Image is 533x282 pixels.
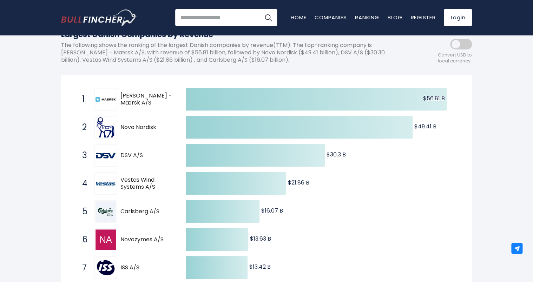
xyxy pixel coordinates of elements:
a: Companies [315,14,347,21]
span: 4 [79,177,86,189]
span: [PERSON_NAME] - Mærsk A/S [120,92,173,107]
span: 6 [79,234,86,246]
text: $49.41 B [414,122,436,130]
text: $16.07 B [261,207,283,215]
span: Vestas Wind Systems A/S [120,176,173,191]
span: Convert USD to local currency [438,52,472,64]
img: DSV A/S [96,153,116,159]
text: $21.86 B [288,179,309,187]
span: DSV A/S [120,152,173,159]
span: Novo Nordisk [120,124,173,131]
a: Register [410,14,435,21]
img: ISS A/S [96,257,116,278]
p: The following shows the ranking of the largest Danish companies by revenue(TTM). The top-ranking ... [61,42,409,63]
span: 1 [79,93,86,105]
span: ISS A/S [120,264,173,271]
img: Bullfincher logo [61,9,137,26]
img: A.P. Møller - Mærsk A/S [96,97,116,102]
img: Novozymes A/S [96,229,116,250]
a: Go to homepage [61,9,137,26]
text: $56.81 B [423,94,445,102]
a: Home [291,14,306,21]
text: $13.63 B [250,235,271,243]
button: Search [259,9,277,26]
img: Carlsberg A/S [96,201,116,222]
a: Login [444,9,472,26]
a: Ranking [355,14,379,21]
span: 5 [79,206,86,217]
text: $13.42 B [249,263,271,271]
img: Vestas Wind Systems A/S [96,173,116,194]
span: 2 [79,121,86,133]
span: 3 [79,149,86,161]
span: Carlsberg A/S [120,208,173,215]
a: Blog [387,14,402,21]
text: $30.3 B [327,150,346,159]
span: 7 [79,262,86,274]
img: Novo Nordisk [96,117,116,137]
span: Novozymes A/S [120,236,173,243]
